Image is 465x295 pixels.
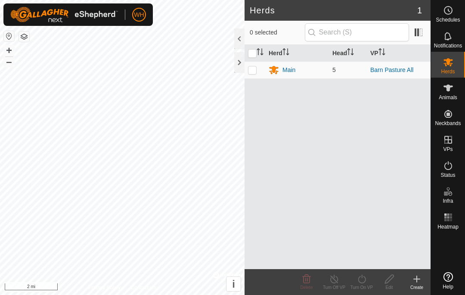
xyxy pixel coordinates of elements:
[440,173,455,178] span: Status
[436,17,460,22] span: Schedules
[19,31,29,42] button: Map Layers
[439,95,457,100] span: Animals
[435,121,461,126] span: Neckbands
[4,56,14,67] button: –
[348,284,375,291] div: Turn On VP
[4,45,14,56] button: +
[378,50,385,56] p-sorticon: Activate to sort
[250,5,417,16] h2: Herds
[10,7,118,22] img: Gallagher Logo
[282,50,289,56] p-sorticon: Activate to sort
[320,284,348,291] div: Turn Off VP
[226,277,241,291] button: i
[301,285,313,290] span: Delete
[305,23,409,41] input: Search (S)
[370,66,413,73] a: Barn Pasture All
[375,284,403,291] div: Edit
[434,43,462,48] span: Notifications
[417,4,422,17] span: 1
[443,147,453,152] span: VPs
[367,45,431,62] th: VP
[250,28,305,37] span: 0 selected
[403,284,431,291] div: Create
[232,278,235,290] span: i
[347,50,354,56] p-sorticon: Activate to sort
[4,31,14,41] button: Reset Map
[265,45,329,62] th: Herd
[329,45,367,62] th: Head
[134,10,144,19] span: WH
[431,269,465,293] a: Help
[441,69,455,74] span: Herds
[88,284,121,292] a: Privacy Policy
[131,284,156,292] a: Contact Us
[443,284,453,289] span: Help
[437,224,459,229] span: Heatmap
[282,66,295,75] div: Main
[332,66,336,73] span: 5
[443,198,453,204] span: Infra
[257,50,263,56] p-sorticon: Activate to sort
